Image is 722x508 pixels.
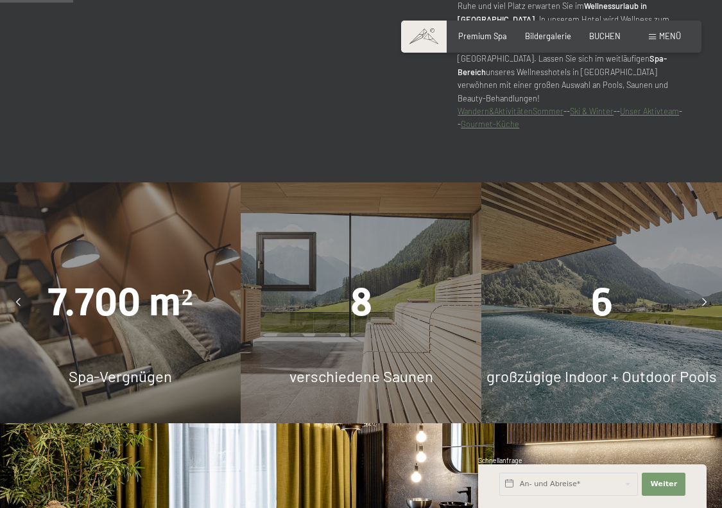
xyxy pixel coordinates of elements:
[659,31,681,41] span: Menü
[458,106,563,116] a: Wandern&AktivitätenSommer
[458,53,667,76] strong: Spa-Bereich
[650,479,677,489] span: Weiter
[350,280,372,325] span: 8
[525,31,571,41] a: Bildergalerie
[620,106,679,116] a: Unser Aktivteam
[47,280,193,325] span: 7.700 m²
[478,457,522,464] span: Schnellanfrage
[591,280,613,325] span: 6
[642,473,685,496] button: Weiter
[289,367,433,385] span: verschiedene Saunen
[486,367,717,385] span: großzügige Indoor + Outdoor Pools
[589,31,621,41] a: BUCHEN
[461,119,519,129] a: Gourmet-Küche
[69,367,172,385] span: Spa-Vergnügen
[458,31,507,41] a: Premium Spa
[570,106,614,116] a: Ski & Winter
